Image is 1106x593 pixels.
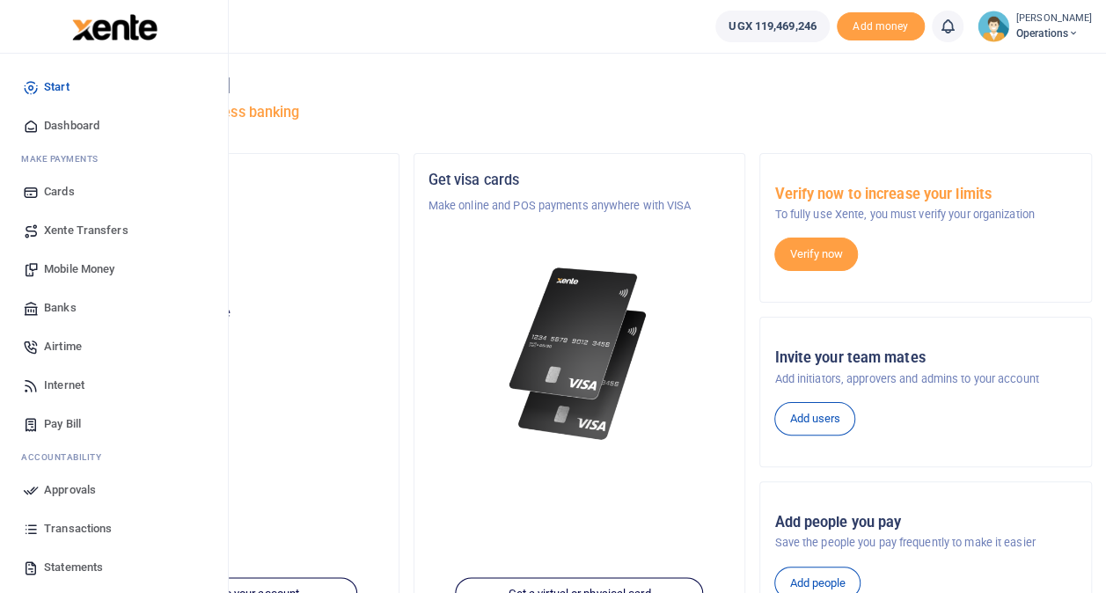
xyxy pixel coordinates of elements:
a: profile-user [PERSON_NAME] Operations [978,11,1092,42]
h5: Welcome to better business banking [67,104,1092,121]
a: Transactions [14,509,214,548]
h5: Verify now to increase your limits [774,186,1077,203]
p: Add initiators, approvers and admins to your account [774,370,1077,388]
a: logo-small logo-large logo-large [70,19,157,33]
a: Internet [14,366,214,405]
span: Add money [837,12,925,41]
a: Xente Transfers [14,211,214,250]
p: Make online and POS payments anywhere with VISA [428,197,731,215]
span: ake Payments [30,152,99,165]
img: profile-user [978,11,1009,42]
a: UGX 119,469,246 [715,11,830,42]
a: Banks [14,289,214,327]
span: countability [34,450,101,464]
h5: Invite your team mates [774,349,1077,367]
a: Statements [14,548,214,587]
span: Internet [44,377,84,394]
small: [PERSON_NAME] [1016,11,1092,26]
span: Airtime [44,338,82,355]
li: M [14,145,214,172]
p: Save the people you pay frequently to make it easier [774,534,1077,552]
img: logo-large [72,14,157,40]
a: Mobile Money [14,250,214,289]
a: Cards [14,172,214,211]
span: Mobile Money [44,260,114,278]
span: Banks [44,299,77,317]
a: Approvals [14,471,214,509]
span: Statements [44,559,103,576]
p: To fully use Xente, you must verify your organization [774,206,1077,223]
h5: Add people you pay [774,514,1077,531]
p: Operations [82,266,385,283]
h5: Account [82,239,385,257]
span: Cards [44,183,75,201]
img: xente-_physical_cards.png [504,257,656,451]
a: Dashboard [14,106,214,145]
h5: UGX 119,469,246 [82,326,385,344]
a: Airtime [14,327,214,366]
a: Pay Bill [14,405,214,443]
p: THET [82,197,385,215]
h5: Organization [82,172,385,189]
li: Toup your wallet [837,12,925,41]
li: Ac [14,443,214,471]
span: Xente Transfers [44,222,128,239]
span: Start [44,78,70,96]
li: Wallet ballance [708,11,837,42]
a: Verify now [774,238,858,271]
span: Dashboard [44,117,99,135]
p: Your current account balance [82,304,385,322]
a: Add money [837,18,925,32]
span: Approvals [44,481,96,499]
span: Transactions [44,520,112,538]
span: Operations [1016,26,1092,41]
span: UGX 119,469,246 [729,18,817,35]
a: Start [14,68,214,106]
a: Add users [774,402,855,436]
span: Pay Bill [44,415,81,433]
h5: Get visa cards [428,172,731,189]
h4: Hello [PERSON_NAME] [67,76,1092,95]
